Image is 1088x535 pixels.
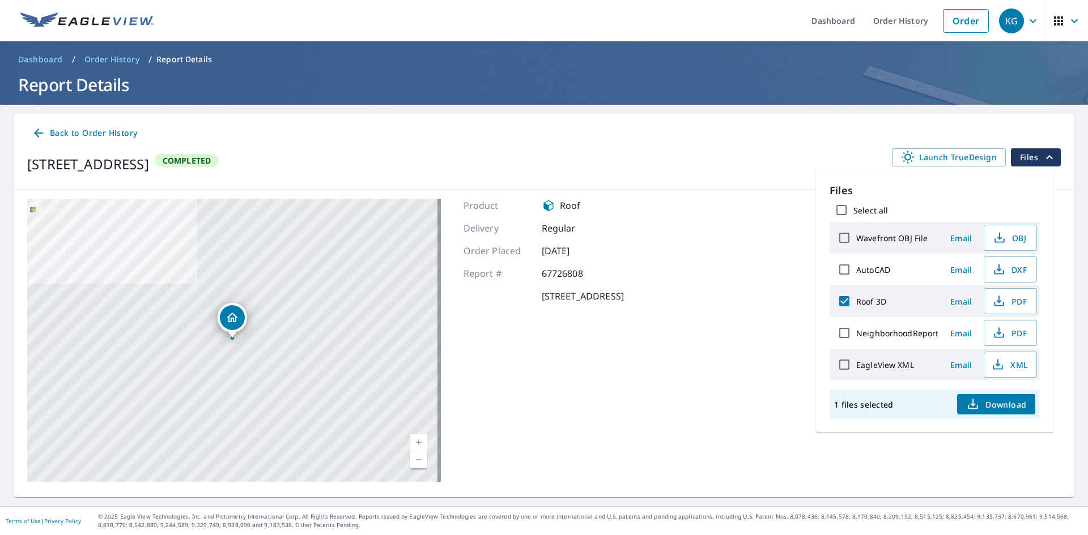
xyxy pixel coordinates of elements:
span: PDF [991,294,1027,308]
button: DXF [984,256,1037,283]
label: Select all [853,205,888,216]
span: Email [947,359,975,370]
li: / [148,53,152,66]
span: XML [991,358,1027,371]
p: [DATE] [542,244,610,258]
button: Email [943,229,979,247]
a: Order History [80,50,144,69]
a: Current Level 17, Zoom In [410,434,427,451]
nav: breadcrumb [14,50,1074,69]
a: Order [943,9,989,33]
span: OBJ [991,231,1027,245]
button: PDF [984,288,1037,314]
button: Download [957,394,1035,414]
p: Product [464,199,532,212]
p: Report Details [156,54,212,65]
p: 67726808 [542,267,610,280]
p: Delivery [464,221,532,235]
button: PDF [984,320,1037,346]
span: Email [947,328,975,339]
span: Completed [156,155,218,166]
span: Email [947,233,975,243]
h1: Report Details [14,73,1074,96]
a: Launch TrueDesign [892,148,1006,166]
button: XML [984,352,1037,378]
p: © 2025 Eagle View Technologies, Inc. and Pictometry International Corp. All Rights Reserved. Repo... [98,512,1082,529]
label: AutoCAD [856,264,890,275]
span: Email [947,264,975,275]
span: PDF [991,326,1027,340]
div: Roof [542,199,610,212]
p: 1 files selected [834,399,893,410]
span: Dashboard [18,54,63,65]
a: Current Level 17, Zoom Out [410,451,427,468]
label: Roof 3D [856,296,886,307]
li: / [72,53,75,66]
span: Launch TrueDesign [901,151,997,164]
span: DXF [991,263,1027,276]
p: Report # [464,267,532,280]
span: Download [966,397,1026,411]
button: Email [943,356,979,374]
img: EV Logo [20,12,154,29]
a: Dashboard [14,50,67,69]
button: OBJ [984,225,1037,251]
p: Regular [542,221,610,235]
div: Dropped pin, building 1, Residential property, 3121 Sunset Dr W University Place, WA 98466 [218,303,247,338]
div: [STREET_ADDRESS] [27,154,149,174]
p: [STREET_ADDRESS] [542,289,624,303]
button: Email [943,293,979,310]
a: Privacy Policy [44,517,81,525]
button: filesDropdownBtn-67726808 [1010,148,1061,166]
div: KG [999,8,1024,33]
label: Wavefront OBJ File [856,233,928,243]
p: Order Placed [464,244,532,258]
button: Email [943,324,979,342]
a: Back to Order History [27,123,142,144]
p: Files [830,183,1040,198]
span: Files [1020,151,1056,164]
label: EagleView XML [856,359,914,370]
span: Email [947,296,975,307]
button: Email [943,261,979,279]
span: Order History [84,54,139,65]
a: Terms of Use [6,517,41,525]
span: Back to Order History [32,126,137,140]
label: NeighborhoodReport [856,328,938,339]
p: | [6,517,81,524]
